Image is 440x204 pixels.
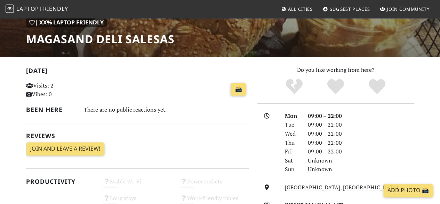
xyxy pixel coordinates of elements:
div: No [274,78,315,96]
span: Join Community [387,6,430,12]
h2: Productivity [26,178,95,185]
div: Sat [281,156,304,165]
div: Tue [281,120,304,129]
h2: Been here [26,106,75,113]
div: 09:00 – 22:00 [304,112,418,121]
div: Thu [281,138,304,148]
div: 09:00 – 22:00 [304,138,418,148]
div: Sun [281,165,304,174]
h2: [DATE] [26,67,249,77]
p: Visits: 2 Vibes: 0 [26,81,95,99]
span: Friendly [40,5,68,13]
img: LaptopFriendly [6,5,14,13]
a: LaptopFriendly LaptopFriendly [6,3,68,15]
span: Suggest Places [330,6,370,12]
div: Unknown [304,156,418,165]
div: 09:00 – 22:00 [304,120,418,129]
a: Suggest Places [320,3,373,15]
div: There are no public reactions yet. [84,105,249,115]
a: Join and leave a review! [26,142,104,156]
p: Do you like working from here? [257,66,414,75]
div: Yes [315,78,357,96]
div: Power sockets [176,176,253,193]
div: Wed [281,129,304,138]
div: Unknown [304,165,418,174]
h1: Magasand Deli Salesas [26,32,175,46]
a: 📸 [231,83,246,96]
span: Laptop [16,5,39,13]
a: All Cities [278,3,315,15]
div: Fri [281,147,304,156]
div: | XX% Laptop Friendly [26,18,107,27]
a: [GEOGRAPHIC_DATA], [GEOGRAPHIC_DATA] [285,183,398,191]
div: Definitely! [356,78,398,96]
div: Stable Wi-Fi [99,176,176,193]
div: Mon [281,112,304,121]
div: 09:00 – 22:00 [304,147,418,156]
h2: Reviews [26,132,249,139]
div: 09:00 – 22:00 [304,129,418,138]
a: Join Community [377,3,432,15]
span: All Cities [288,6,313,12]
